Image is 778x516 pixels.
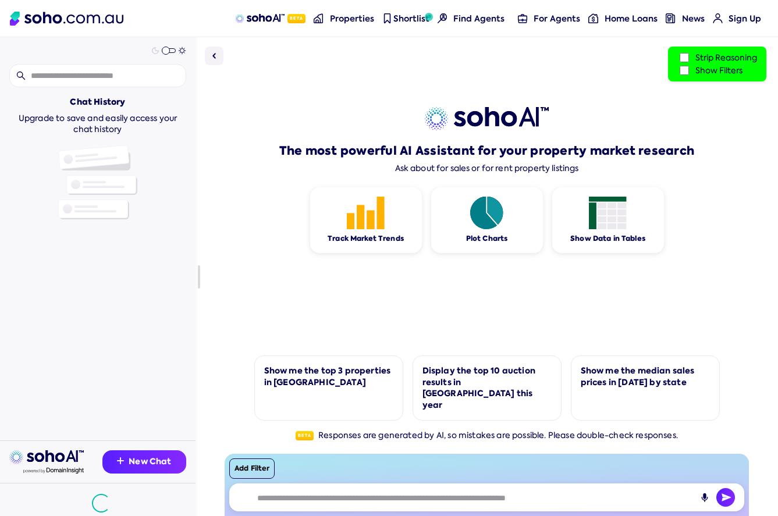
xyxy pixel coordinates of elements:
[680,66,689,75] input: Show Filters
[422,365,552,411] div: Display the top 10 auction results in [GEOGRAPHIC_DATA] this year
[382,13,392,23] img: shortlist-nav icon
[695,488,714,507] button: Record Audio
[117,457,124,464] img: Recommendation icon
[9,113,186,136] div: Upgrade to save and easily access your chat history
[207,49,221,63] img: Sidebar toggle icon
[677,64,757,77] label: Show Filters
[393,13,429,24] span: Shortlist
[518,13,528,23] img: for-agents-nav icon
[729,13,761,24] span: Sign Up
[9,450,84,464] img: sohoai logo
[581,365,710,388] div: Show me the median sales prices in [DATE] by state
[330,13,374,24] span: Properties
[264,365,393,388] div: Show me the top 3 properties in [GEOGRAPHIC_DATA]
[666,13,676,23] img: news-nav icon
[534,13,580,24] span: For Agents
[314,13,324,23] img: properties-nav icon
[229,458,275,479] button: Add Filter
[588,13,598,23] img: for-agents-nav icon
[296,430,678,442] div: Responses are generated by AI, so mistakes are possible. Please double-check responses.
[347,197,385,229] img: Feature 1 icon
[235,14,285,23] img: sohoAI logo
[58,145,137,219] img: Chat history illustration
[716,488,735,507] img: Send icon
[10,12,123,26] img: Soho Logo
[468,197,506,229] img: Feature 1 icon
[716,488,735,507] button: Send
[395,163,579,173] div: Ask about for sales or for rent property listings
[713,13,723,23] img: for-agents-nav icon
[296,431,314,440] span: Beta
[425,107,549,130] img: sohoai logo
[466,234,508,244] div: Plot Charts
[682,13,705,24] span: News
[287,14,305,23] span: Beta
[605,13,658,24] span: Home Loans
[328,234,404,244] div: Track Market Trends
[453,13,505,24] span: Find Agents
[102,450,186,474] button: New Chat
[570,234,645,244] div: Show Data in Tables
[23,468,84,474] img: Data provided by Domain Insight
[438,13,447,23] img: Find agents icon
[589,197,627,229] img: Feature 1 icon
[680,53,689,62] input: Strip Reasoning
[70,97,125,108] div: Chat History
[677,51,757,64] label: Strip Reasoning
[279,143,694,159] h1: The most powerful AI Assistant for your property market research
